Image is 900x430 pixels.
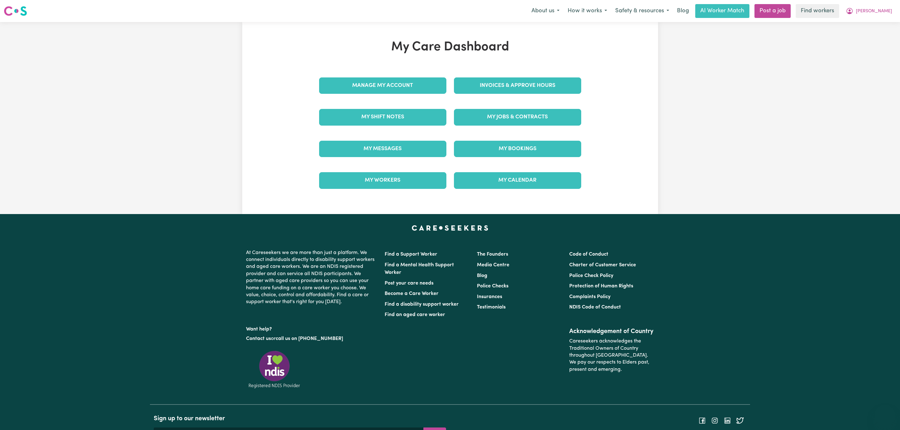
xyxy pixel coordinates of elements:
[454,109,581,125] a: My Jobs & Contracts
[724,418,731,423] a: Follow Careseekers on LinkedIn
[477,294,502,299] a: Insurances
[385,252,437,257] a: Find a Support Worker
[454,141,581,157] a: My Bookings
[412,225,488,230] a: Careseekers home page
[454,172,581,189] a: My Calendar
[527,4,564,18] button: About us
[477,252,508,257] a: The Founders
[736,418,744,423] a: Follow Careseekers on Twitter
[154,415,446,422] h2: Sign up to our newsletter
[569,284,633,289] a: Protection of Human Rights
[796,4,839,18] a: Find workers
[319,172,446,189] a: My Workers
[454,77,581,94] a: Invoices & Approve Hours
[385,312,445,317] a: Find an aged care worker
[569,294,611,299] a: Complaints Policy
[246,350,303,389] img: Registered NDIS provider
[695,4,749,18] a: AI Worker Match
[477,305,506,310] a: Testimonials
[711,418,719,423] a: Follow Careseekers on Instagram
[246,336,271,341] a: Contact us
[385,291,439,296] a: Become a Care Worker
[319,141,446,157] a: My Messages
[315,40,585,55] h1: My Care Dashboard
[477,273,487,278] a: Blog
[319,109,446,125] a: My Shift Notes
[477,263,509,268] a: Media Centre
[875,405,895,425] iframe: Button to launch messaging window, conversation in progress
[569,252,608,257] a: Code of Conduct
[385,263,454,275] a: Find a Mental Health Support Worker
[842,4,896,18] button: My Account
[4,4,27,18] a: Careseekers logo
[754,4,791,18] a: Post a job
[246,247,377,308] p: At Careseekers we are more than just a platform. We connect individuals directly to disability su...
[611,4,673,18] button: Safety & resources
[569,305,621,310] a: NDIS Code of Conduct
[276,336,343,341] a: call us on [PHONE_NUMBER]
[569,273,613,278] a: Police Check Policy
[564,4,611,18] button: How it works
[569,263,636,268] a: Charter of Customer Service
[569,335,654,376] p: Careseekers acknowledges the Traditional Owners of Country throughout [GEOGRAPHIC_DATA]. We pay o...
[319,77,446,94] a: Manage My Account
[673,4,693,18] a: Blog
[246,323,377,333] p: Want help?
[698,418,706,423] a: Follow Careseekers on Facebook
[385,281,433,286] a: Post your care needs
[856,8,892,15] span: [PERSON_NAME]
[4,5,27,17] img: Careseekers logo
[385,302,459,307] a: Find a disability support worker
[246,333,377,345] p: or
[477,284,508,289] a: Police Checks
[569,328,654,335] h2: Acknowledgement of Country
